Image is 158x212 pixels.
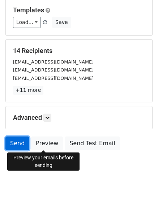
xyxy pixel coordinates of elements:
a: +11 more [13,86,43,95]
a: Send [5,136,29,150]
a: Templates [13,6,44,14]
h5: Advanced [13,114,145,122]
a: Load... [13,17,41,28]
small: [EMAIL_ADDRESS][DOMAIN_NAME] [13,76,94,81]
iframe: Chat Widget [122,177,158,212]
h5: 14 Recipients [13,47,145,55]
button: Save [52,17,71,28]
div: Preview your emails before sending [7,152,80,171]
small: [EMAIL_ADDRESS][DOMAIN_NAME] [13,67,94,73]
a: Send Test Email [65,136,120,150]
a: Preview [31,136,63,150]
small: [EMAIL_ADDRESS][DOMAIN_NAME] [13,59,94,65]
